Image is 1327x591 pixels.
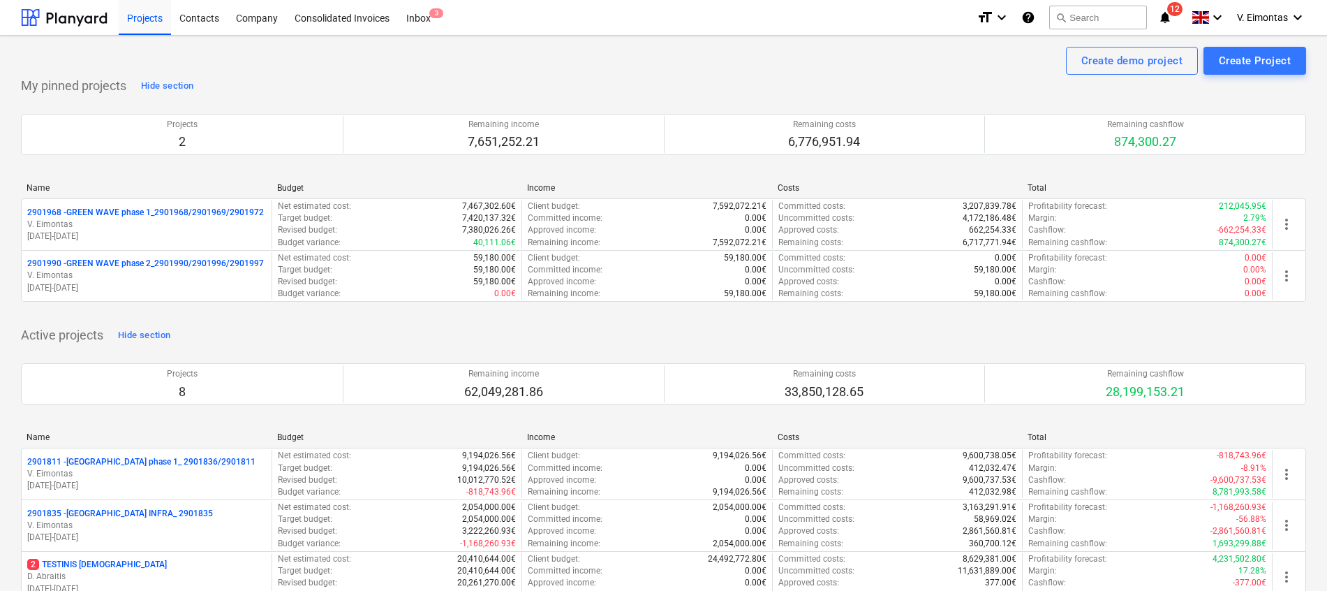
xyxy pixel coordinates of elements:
p: Client budget : [528,502,580,513]
p: 0.00€ [745,212,766,224]
p: 0.00% [1243,264,1266,276]
p: 0.00€ [995,252,1016,264]
p: 412,032.47€ [969,462,1016,474]
p: Uncommitted costs : [778,565,854,577]
p: [DATE] - [DATE] [27,480,266,492]
p: Revised budget : [278,474,337,486]
p: 412,032.98€ [969,486,1016,498]
p: Client budget : [528,252,580,264]
p: Remaining costs : [778,288,843,300]
p: 0.00€ [745,264,766,276]
p: Target budget : [278,264,332,276]
p: 59,180.00€ [974,264,1016,276]
p: Cashflow : [1028,577,1066,589]
p: Target budget : [278,513,332,525]
p: Margin : [1028,462,1057,474]
p: 8,781,993.58€ [1213,486,1266,498]
p: 33,850,128.65 [785,384,863,400]
p: Budget variance : [278,538,341,550]
p: 2.79% [1243,212,1266,224]
p: -56.88% [1236,513,1266,525]
p: Client budget : [528,450,580,462]
p: D. Abraitis [27,571,266,583]
p: Profitability forecast : [1028,200,1107,212]
p: -662,254.33€ [1217,224,1266,236]
p: 874,300.27 [1107,133,1184,150]
p: 0.00€ [745,224,766,236]
p: 20,410,644.00€ [457,565,516,577]
div: Costs [778,432,1017,442]
i: keyboard_arrow_down [1289,9,1306,26]
p: 59,180.00€ [473,252,516,264]
p: 7,651,252.21 [468,133,540,150]
p: 11,631,889.00€ [958,565,1016,577]
p: Projects [167,119,198,131]
p: 20,261,270.00€ [457,577,516,589]
p: Target budget : [278,212,332,224]
p: 8,629,381.00€ [963,553,1016,565]
p: 9,194,026.56€ [462,450,516,462]
p: [DATE] - [DATE] [27,532,266,543]
p: Active projects [21,327,103,344]
p: 2 [167,133,198,150]
p: Committed costs : [778,553,845,565]
p: Net estimated cost : [278,450,351,462]
p: 7,420,137.32€ [462,212,516,224]
p: Remaining income : [528,486,600,498]
p: 0.00€ [745,565,766,577]
p: 58,969.02€ [974,513,1016,525]
p: Remaining cashflow : [1028,237,1107,249]
p: 0.00€ [745,276,766,288]
p: Net estimated cost : [278,502,351,513]
p: My pinned projects [21,78,126,94]
p: Client budget : [528,553,580,565]
p: Approved income : [528,276,596,288]
p: Remaining income : [528,538,600,550]
p: Client budget : [528,200,580,212]
div: Total [1028,183,1267,193]
p: Target budget : [278,565,332,577]
span: V. Eimontas [1237,12,1288,23]
p: Approved costs : [778,276,839,288]
p: -377.00€ [1233,577,1266,589]
p: Approved costs : [778,224,839,236]
p: 9,194,026.56€ [462,462,516,474]
p: 7,592,072.21€ [713,200,766,212]
p: 17.28% [1238,565,1266,577]
p: 2,861,560.81€ [963,525,1016,537]
i: format_size [977,9,993,26]
i: keyboard_arrow_down [993,9,1010,26]
p: TESTINIS [DEMOGRAPHIC_DATA] [27,559,167,571]
p: 2,054,000.00€ [462,513,516,525]
p: Profitability forecast : [1028,252,1107,264]
p: Remaining cashflow [1106,368,1185,380]
p: 212,045.95€ [1219,200,1266,212]
p: Uncommitted costs : [778,212,854,224]
p: -818,743.96€ [466,486,516,498]
p: Remaining cashflow : [1028,486,1107,498]
div: Hide section [141,78,193,94]
div: Income [527,432,766,442]
p: 0.00€ [995,276,1016,288]
p: Remaining costs [785,368,863,380]
p: Net estimated cost : [278,200,351,212]
p: Uncommitted costs : [778,513,854,525]
p: 0.00€ [745,474,766,486]
div: Create demo project [1081,52,1183,70]
p: Remaining cashflow [1107,119,1184,131]
div: 2901990 -GREEN WAVE phase 2_2901990/2901996/2901997V. Eimontas[DATE]-[DATE] [27,258,266,293]
p: 3,207,839.78€ [963,200,1016,212]
p: 3,222,260.93€ [462,525,516,537]
p: Remaining costs : [778,237,843,249]
p: 9,600,738.05€ [963,450,1016,462]
button: Create demo project [1066,47,1198,75]
p: -1,168,260.93€ [460,538,516,550]
p: 6,776,951.94 [788,133,860,150]
p: 0.00€ [494,288,516,300]
p: Committed costs : [778,252,845,264]
p: Net estimated cost : [278,252,351,264]
button: Search [1049,6,1147,29]
iframe: Chat Widget [1257,524,1327,591]
p: Approved income : [528,525,596,537]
